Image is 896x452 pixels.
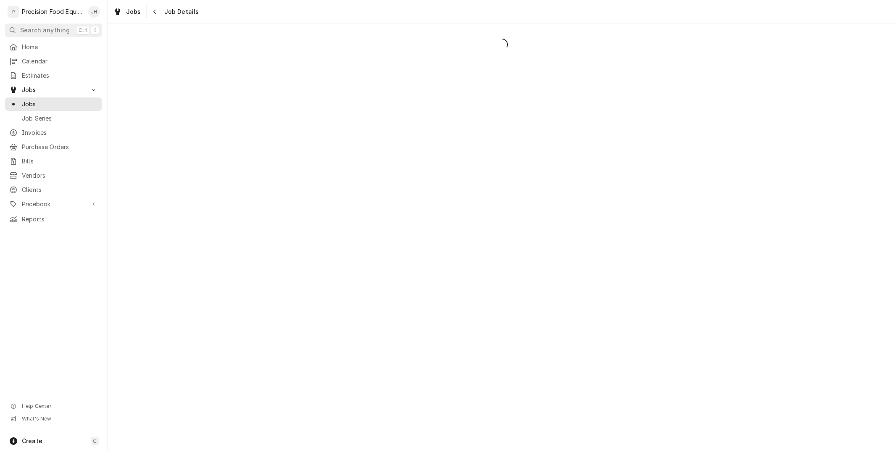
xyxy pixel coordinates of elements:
a: Go to What's New [5,413,102,425]
div: JH [88,6,100,18]
span: What's New [22,415,97,422]
a: Jobs [5,97,102,111]
span: K [93,27,97,34]
a: Estimates [5,69,102,82]
span: Create [22,437,42,444]
span: Calendar [22,57,98,66]
a: Go to Help Center [5,400,102,412]
span: Jobs [126,8,141,16]
a: Jobs [110,5,145,18]
span: Jobs [22,100,98,108]
span: Pricebook [22,200,85,208]
button: Navigate back [148,5,162,18]
a: Reports [5,213,102,226]
span: Estimates [22,71,98,80]
span: Help Center [22,403,97,410]
a: Go to Pricebook [5,197,102,211]
span: Jobs [22,86,85,94]
span: Loading... [108,36,896,53]
a: Bills [5,155,102,168]
a: Calendar [5,55,102,68]
span: Vendors [22,171,98,180]
a: Go to Jobs [5,83,102,97]
span: Ctrl [79,27,87,34]
span: Invoices [22,129,98,137]
a: Vendors [5,169,102,182]
div: P [8,6,19,18]
a: Job Series [5,112,102,125]
a: Invoices [5,126,102,139]
span: Job Details [162,8,199,16]
a: Home [5,40,102,54]
span: Reports [22,215,98,223]
div: Jason Hertel's Avatar [88,6,100,18]
div: Precision Food Equipment LLC [22,8,84,16]
button: Search anythingCtrlK [5,24,102,37]
span: Bills [22,157,98,166]
a: Purchase Orders [5,140,102,154]
span: C [93,438,97,444]
span: Search anything [20,26,70,34]
span: Job Series [22,114,98,123]
a: Clients [5,183,102,197]
span: Home [22,43,98,51]
span: Purchase Orders [22,143,98,151]
span: Clients [22,186,98,194]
